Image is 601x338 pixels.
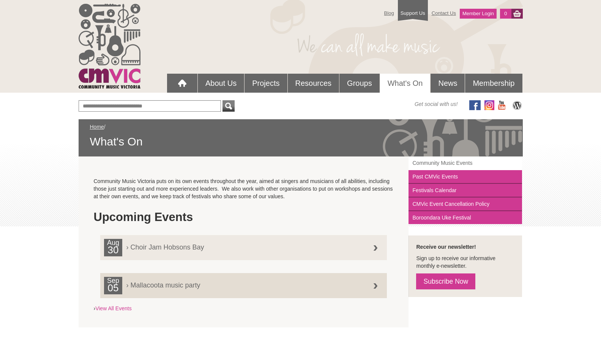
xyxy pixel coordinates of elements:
[94,206,394,312] div: ›
[104,239,373,251] span: › Choir Jam Hobsons Bay
[380,6,398,20] a: Blog
[104,239,123,256] div: Aug
[90,124,104,130] a: Home
[409,211,522,224] a: Boroondara Uke Festival
[380,74,431,93] a: What's On
[288,74,339,93] a: Resources
[511,100,523,110] img: CMVic Blog
[500,9,511,19] a: 0
[90,134,511,149] span: What's On
[409,197,522,211] a: CMVic Event Cancellation Policy
[245,74,287,93] a: Projects
[106,246,121,256] h2: 30
[100,235,387,260] a: Aug30 › Choir Jam Hobsons Bay
[484,100,494,110] img: icon-instagram.png
[79,4,140,88] img: cmvic_logo.png
[94,210,394,225] h1: Upcoming Events
[100,273,387,298] a: Sep05 › Mallacoota music party
[104,277,123,294] div: Sep
[409,184,522,197] a: Festivals Calendar
[409,170,522,184] a: Past CMVic Events
[104,277,373,289] span: › Mallacoota music party
[431,74,465,93] a: News
[416,254,514,270] p: Sign up to receive our informative monthly e-newsletter.
[94,177,394,200] p: Community Music Victoria puts on its own events throughout the year, aimed at singers and musicia...
[415,100,458,108] span: Get social with us!
[460,9,497,19] a: Member Login
[198,74,244,93] a: About Us
[465,74,522,93] a: Membership
[339,74,380,93] a: Groups
[409,156,522,170] a: Community Music Events
[90,123,511,149] div: /
[416,273,475,289] a: Subscribe Now
[95,305,131,311] a: View All Events
[416,244,476,250] strong: Receive our newsletter!
[428,6,460,20] a: Contact Us
[106,284,121,294] h2: 05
